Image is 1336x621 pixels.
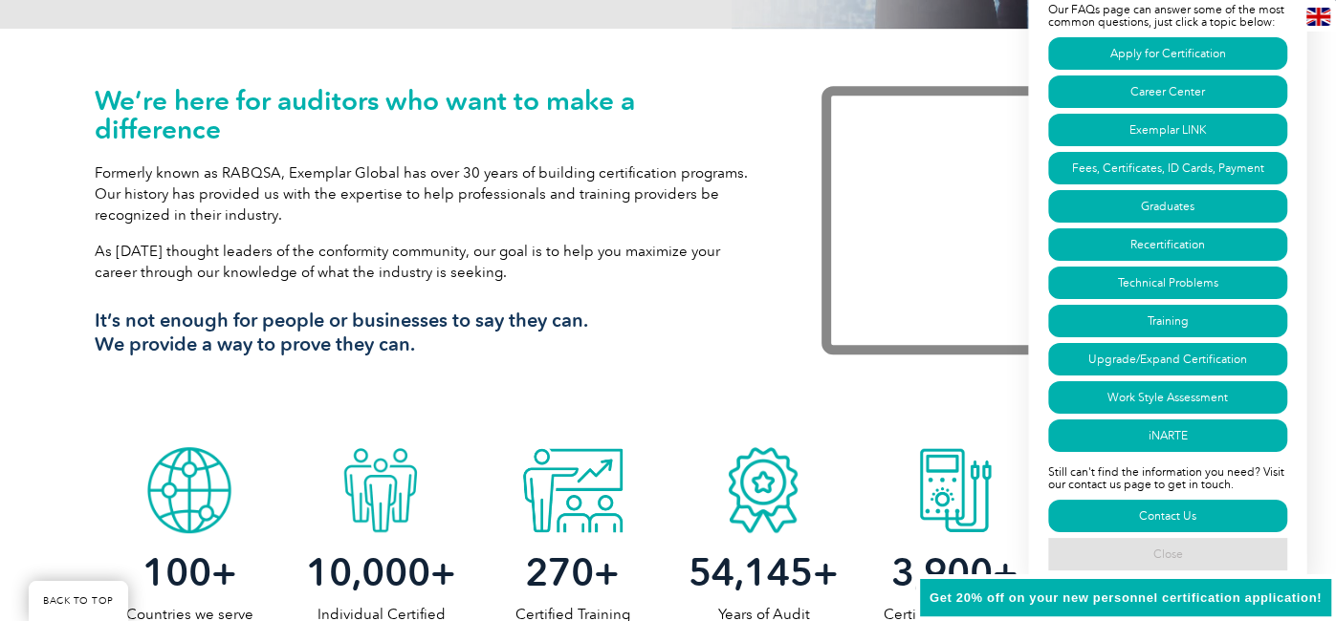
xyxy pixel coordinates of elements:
img: en [1306,8,1330,26]
span: 100 [142,549,211,595]
a: Training [1048,305,1287,337]
iframe: Exemplar Global: Working together to make a difference [821,86,1242,354]
span: 3,900 [891,549,993,595]
a: Career Center [1048,75,1287,108]
a: Fees, Certificates, ID Cards, Payment [1048,152,1287,184]
a: Work Style Assessment [1048,381,1287,414]
a: Technical Problems [1048,267,1287,299]
a: Exemplar LINK [1048,114,1287,146]
span: 10,000 [306,549,430,595]
a: Contact Us [1048,500,1287,532]
h3: It’s not enough for people or businesses to say they can. We provide a way to prove they can. [95,309,764,356]
a: Graduates [1048,190,1287,223]
p: Still can't find the information you need? Visit our contact us page to get in touch. [1048,455,1287,497]
h2: + [859,557,1050,588]
a: Recertification [1048,228,1287,261]
h2: + [285,557,476,588]
h2: + [476,557,668,588]
a: Upgrade/Expand Certification [1048,343,1287,375]
span: 54,145 [689,549,813,595]
a: Apply for Certification [1048,37,1287,70]
p: As [DATE] thought leaders of the conformity community, our goal is to help you maximize your care... [95,241,764,283]
a: iNARTE [1048,419,1287,452]
h1: We’re here for auditors who want to make a difference [95,86,764,143]
span: Get 20% off on your new personnel certification application! [930,590,1322,605]
span: 270 [525,549,594,595]
h2: + [95,557,286,588]
a: Close [1048,538,1287,570]
h2: + [668,557,859,588]
a: BACK TO TOP [29,581,128,621]
p: Formerly known as RABQSA, Exemplar Global has over 30 years of building certification programs. O... [95,162,764,225]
